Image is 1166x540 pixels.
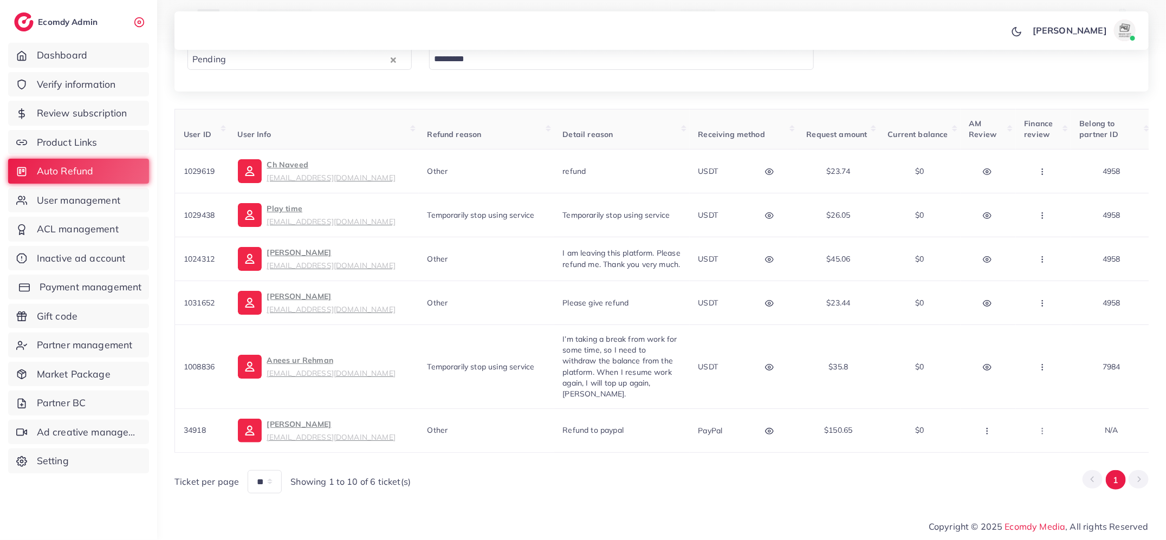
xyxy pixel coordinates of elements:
[37,222,119,236] span: ACL management
[427,166,448,176] span: Other
[807,129,867,139] span: Request amount
[184,425,206,435] span: 34918
[8,188,149,213] a: User management
[267,432,396,441] small: [EMAIL_ADDRESS][DOMAIN_NAME]
[8,217,149,242] a: ACL management
[698,252,718,265] p: USDT
[563,425,624,435] span: Refund to paypal
[8,43,149,68] a: Dashboard
[238,202,396,228] a: Play time[EMAIL_ADDRESS][DOMAIN_NAME]
[1025,119,1053,139] span: Finance review
[267,418,396,444] p: [PERSON_NAME]
[184,166,215,176] span: 1029619
[267,246,396,272] p: [PERSON_NAME]
[698,424,723,437] p: PayPal
[431,51,800,68] input: Search for option
[238,354,396,380] a: Anees ur Rehman[EMAIL_ADDRESS][DOMAIN_NAME]
[1103,362,1120,372] span: 7984
[267,217,396,226] small: [EMAIL_ADDRESS][DOMAIN_NAME]
[14,12,34,31] img: logo
[37,164,94,178] span: Auto Refund
[827,254,851,264] span: $45.06
[8,159,149,184] a: Auto Refund
[267,261,396,270] small: [EMAIL_ADDRESS][DOMAIN_NAME]
[8,333,149,357] a: Partner management
[1083,470,1149,490] ul: Pagination
[184,254,215,264] span: 1024312
[267,290,396,316] p: [PERSON_NAME]
[1103,210,1120,220] span: 4958
[427,254,448,264] span: Other
[427,425,448,435] span: Other
[391,53,396,66] button: Clear Selected
[229,51,387,68] input: Search for option
[563,166,586,176] span: refund
[238,158,396,184] a: Ch Naveed[EMAIL_ADDRESS][DOMAIN_NAME]
[238,129,271,139] span: User Info
[427,129,482,139] span: Refund reason
[14,12,100,31] a: logoEcomdy Admin
[37,48,87,62] span: Dashboard
[915,254,924,264] span: $0
[267,202,396,228] p: Play time
[888,129,948,139] span: Current balance
[267,304,396,314] small: [EMAIL_ADDRESS][DOMAIN_NAME]
[37,425,141,439] span: Ad creative management
[969,119,997,139] span: AM Review
[915,425,924,435] span: $0
[1103,298,1120,308] span: 4958
[915,166,924,176] span: $0
[1114,19,1136,41] img: avatar
[1103,254,1120,264] span: 4958
[238,203,262,227] img: ic-user-info.36bf1079.svg
[238,291,262,315] img: ic-user-info.36bf1079.svg
[563,248,681,269] span: I am leaving this platform. Please refund me. Thank you very much.
[37,396,86,410] span: Partner BC
[427,298,448,308] span: Other
[238,418,396,444] a: [PERSON_NAME][EMAIL_ADDRESS][DOMAIN_NAME]
[1033,24,1107,37] p: [PERSON_NAME]
[37,135,98,149] span: Product Links
[929,520,1149,533] span: Copyright © 2025
[824,425,852,435] span: $150.65
[238,290,396,316] a: [PERSON_NAME][EMAIL_ADDRESS][DOMAIN_NAME]
[184,129,211,139] span: User ID
[238,355,262,379] img: ic-user-info.36bf1079.svg
[267,368,396,378] small: [EMAIL_ADDRESS][DOMAIN_NAME]
[563,129,613,139] span: Detail reason
[427,362,535,372] span: Temporarily stop using service
[8,391,149,415] a: Partner BC
[238,247,262,271] img: ic-user-info.36bf1079.svg
[37,193,120,207] span: User management
[267,173,396,182] small: [EMAIL_ADDRESS][DOMAIN_NAME]
[698,129,766,139] span: Receiving method
[190,51,228,68] span: Pending
[184,210,215,220] span: 1029438
[37,454,69,468] span: Setting
[1005,521,1066,532] a: Ecomdy Media
[827,210,851,220] span: $26.05
[38,17,100,27] h2: Ecomdy Admin
[187,47,412,70] div: Search for option
[1103,166,1120,176] span: 4958
[37,309,77,323] span: Gift code
[1080,119,1119,139] span: Belong to partner ID
[37,367,111,381] span: Market Package
[1105,425,1118,435] span: N/A
[563,298,629,308] span: Please give refund
[563,334,677,399] span: I’m taking a break from work for some time, so I need to withdraw the balance from the platform. ...
[290,476,411,488] span: Showing 1 to 10 of 6 ticket(s)
[698,360,718,373] p: USDT
[238,419,262,443] img: ic-user-info.36bf1079.svg
[40,280,142,294] span: Payment management
[429,47,814,70] div: Search for option
[698,209,718,222] p: USDT
[563,210,670,220] span: Temporarily stop using service
[827,166,851,176] span: $23.74
[37,338,133,352] span: Partner management
[698,165,718,178] p: USDT
[829,362,848,372] span: $35.8
[238,159,262,183] img: ic-user-info.36bf1079.svg
[698,296,718,309] p: USDT
[8,304,149,329] a: Gift code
